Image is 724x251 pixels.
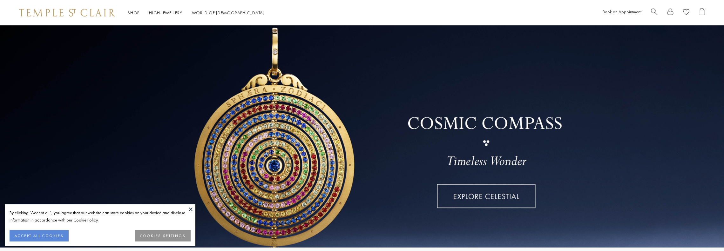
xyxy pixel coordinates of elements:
a: ShopShop [128,10,139,16]
a: Search [651,8,658,18]
a: Book an Appointment [603,9,641,15]
nav: Main navigation [128,9,265,17]
a: View Wishlist [683,8,689,18]
div: By clicking “Accept all”, you agree that our website can store cookies on your device and disclos... [10,209,191,224]
button: ACCEPT ALL COOKIES [10,230,69,241]
button: COOKIES SETTINGS [135,230,191,241]
iframe: Gorgias live chat messenger [692,221,718,245]
a: World of [DEMOGRAPHIC_DATA]World of [DEMOGRAPHIC_DATA] [192,10,265,16]
img: Temple St. Clair [19,9,115,17]
a: High JewelleryHigh Jewellery [149,10,182,16]
a: Open Shopping Bag [699,8,705,18]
